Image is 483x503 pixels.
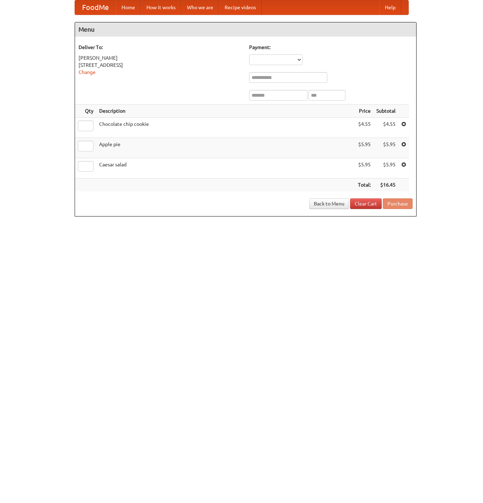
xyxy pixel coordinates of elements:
[355,105,374,118] th: Price
[374,138,398,158] td: $5.95
[383,198,413,209] button: Purchase
[96,118,355,138] td: Chocolate chip cookie
[249,44,413,51] h5: Payment:
[96,138,355,158] td: Apple pie
[79,44,242,51] h5: Deliver To:
[79,61,242,69] div: [STREET_ADDRESS]
[96,105,355,118] th: Description
[355,138,374,158] td: $5.95
[116,0,141,15] a: Home
[350,198,382,209] a: Clear Cart
[374,158,398,178] td: $5.95
[355,118,374,138] td: $4.55
[96,158,355,178] td: Caesar salad
[75,22,416,37] h4: Menu
[79,54,242,61] div: [PERSON_NAME]
[374,105,398,118] th: Subtotal
[355,178,374,192] th: Total:
[75,105,96,118] th: Qty
[374,178,398,192] th: $16.45
[75,0,116,15] a: FoodMe
[355,158,374,178] td: $5.95
[181,0,219,15] a: Who we are
[219,0,262,15] a: Recipe videos
[309,198,349,209] a: Back to Menu
[374,118,398,138] td: $4.55
[379,0,401,15] a: Help
[141,0,181,15] a: How it works
[79,69,96,75] a: Change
